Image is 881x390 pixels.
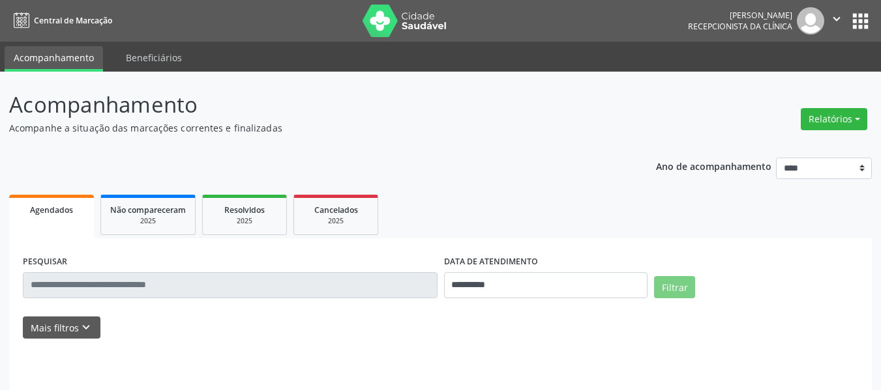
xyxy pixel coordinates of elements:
[9,89,613,121] p: Acompanhamento
[5,46,103,72] a: Acompanhamento
[79,320,93,335] i: keyboard_arrow_down
[797,7,824,35] img: img
[849,10,872,33] button: apps
[656,158,771,174] p: Ano de acompanhamento
[34,15,112,26] span: Central de Marcação
[688,10,792,21] div: [PERSON_NAME]
[829,12,844,26] i: 
[9,121,613,135] p: Acompanhe a situação das marcações correntes e finalizadas
[117,46,191,69] a: Beneficiários
[224,204,265,216] span: Resolvidos
[110,204,186,216] span: Não compareceram
[654,276,695,298] button: Filtrar
[212,216,277,226] div: 2025
[801,108,867,130] button: Relatórios
[30,204,73,216] span: Agendados
[9,10,112,31] a: Central de Marcação
[303,216,368,226] div: 2025
[314,204,358,216] span: Cancelados
[23,252,67,272] label: PESQUISAR
[110,216,186,226] div: 2025
[444,252,538,272] label: DATA DE ATENDIMENTO
[688,21,792,32] span: Recepcionista da clínica
[824,7,849,35] button: 
[23,316,100,339] button: Mais filtroskeyboard_arrow_down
